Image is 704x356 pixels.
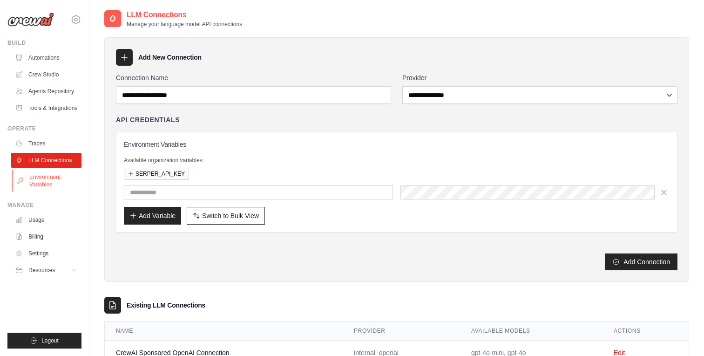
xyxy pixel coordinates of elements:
span: Switch to Bulk View [202,211,259,220]
p: Available organization variables: [124,157,670,164]
button: Add Variable [124,207,181,225]
label: Provider [402,73,677,82]
button: Add Connection [605,253,677,270]
label: Connection Name [116,73,391,82]
th: Provider [343,322,460,341]
div: Manage [7,201,81,209]
h3: Environment Variables [124,140,670,149]
button: Logout [7,333,81,349]
span: Resources [28,267,55,274]
a: Traces [11,136,81,151]
button: Switch to Bulk View [187,207,265,225]
button: Resources [11,263,81,278]
h4: API Credentials [116,115,180,124]
img: Logo [7,13,54,27]
h3: Existing LLM Connections [127,301,205,310]
a: Billing [11,229,81,244]
span: Logout [41,337,59,344]
a: Crew Studio [11,67,81,82]
h2: LLM Connections [127,9,242,21]
a: Agents Repository [11,84,81,99]
div: Build [7,39,81,47]
a: Tools & Integrations [11,101,81,116]
th: Name [105,322,343,341]
button: SERPER_API_KEY [124,168,189,180]
h3: Add New Connection [138,53,202,62]
a: Settings [11,246,81,261]
p: Manage your language model API connections [127,21,242,28]
a: Usage [11,212,81,227]
div: Operate [7,125,81,132]
a: LLM Connections [11,153,81,168]
th: Available Models [460,322,602,341]
th: Actions [602,322,689,341]
a: Automations [11,50,81,65]
a: Environment Variables [12,170,82,192]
